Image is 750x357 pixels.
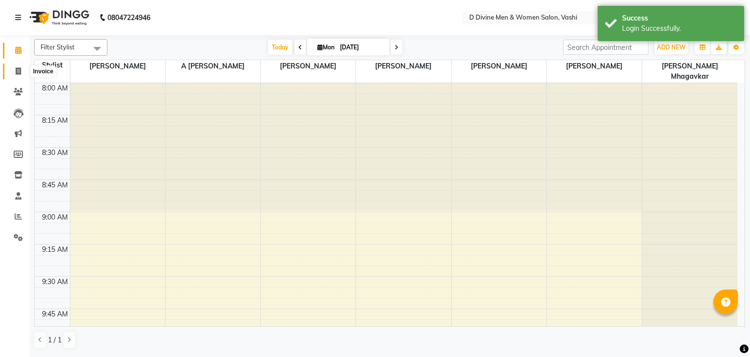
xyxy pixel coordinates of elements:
span: A [PERSON_NAME] [166,60,260,72]
span: [PERSON_NAME] [547,60,642,72]
span: [PERSON_NAME] [356,60,451,72]
span: Mon [315,44,337,51]
div: Login Successfully. [622,23,737,34]
div: 8:15 AM [40,115,70,126]
div: Invoice [31,66,56,77]
span: [PERSON_NAME] [452,60,546,72]
button: ADD NEW [654,41,688,54]
input: Search Appointment [563,40,648,55]
div: Success [622,13,737,23]
span: ADD NEW [657,44,686,51]
div: 8:45 AM [40,180,70,190]
b: 08047224946 [107,4,150,31]
div: 9:15 AM [40,245,70,255]
div: 8:00 AM [40,83,70,93]
span: [PERSON_NAME] mhagavkar [642,60,737,83]
span: [PERSON_NAME] [70,60,165,72]
span: [PERSON_NAME] [261,60,355,72]
div: 9:30 AM [40,277,70,287]
span: Today [268,40,292,55]
div: 9:00 AM [40,212,70,223]
img: logo [25,4,92,31]
div: 8:30 AM [40,148,70,158]
div: 9:45 AM [40,309,70,319]
span: Filter Stylist [41,43,75,51]
span: 1 / 1 [48,335,62,345]
input: 2025-09-01 [337,40,386,55]
div: Stylist [35,60,70,70]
